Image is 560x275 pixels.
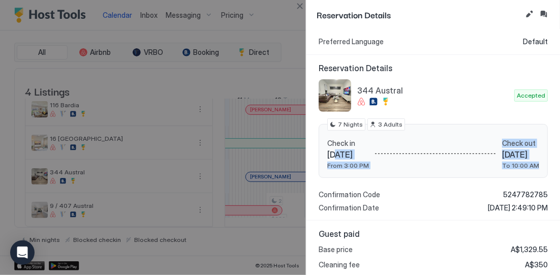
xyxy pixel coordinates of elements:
span: From 3:00 PM [327,162,369,169]
span: 7 Nights [338,120,363,129]
span: To 10:00 AM [502,162,539,169]
button: Inbox [538,8,550,20]
div: Open Intercom Messenger [10,240,35,265]
span: Preferred Language [319,37,384,46]
span: Guest paid [319,229,548,239]
span: Reservation Details [319,63,548,73]
span: Reservation Details [317,8,521,21]
span: A$350 [525,260,548,269]
span: 5247782785 [503,190,548,199]
span: [DATE] 2:49:10 PM [488,203,548,212]
span: Confirmation Code [319,190,380,199]
span: [DATE] [327,149,369,160]
span: A$1,329.55 [511,245,548,254]
button: Edit reservation [523,8,536,20]
div: listing image [319,79,351,112]
span: Check out [502,139,539,148]
span: 344 Austral [357,85,510,96]
span: Base price [319,245,353,254]
span: Confirmation Date [319,203,379,212]
span: 3 Adults [378,120,402,129]
span: Default [523,37,548,46]
span: [DATE] [502,149,539,160]
span: Accepted [517,91,545,100]
span: Check in [327,139,369,148]
span: Cleaning fee [319,260,360,269]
